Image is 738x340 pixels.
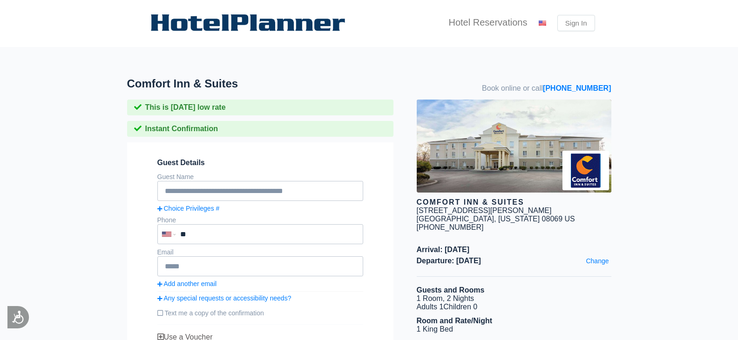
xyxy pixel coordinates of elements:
label: Text me a copy of the confirmation [157,306,363,320]
li: 1 King Bed [417,325,611,333]
span: [GEOGRAPHIC_DATA], [417,215,496,223]
b: Room and Rate/Night [417,317,493,325]
img: Brand logo for Comfort Inn & Suites [562,151,609,190]
a: Change [583,255,611,267]
span: Arrival: [DATE] [417,246,611,254]
li: 1 Room, 2 Nights [417,294,611,303]
img: hotel image [417,100,611,193]
a: Sign In [557,15,595,31]
h1: Comfort Inn & Suites [127,77,417,90]
a: Choice Privileges # [157,205,363,212]
div: [PHONE_NUMBER] [417,223,611,232]
span: Children 0 [443,303,477,311]
span: [US_STATE] [498,215,540,223]
li: Hotel Reservations [448,17,527,28]
img: hotelplanner.png [143,2,353,42]
b: Guests and Rooms [417,286,485,294]
span: US [565,215,575,223]
span: Departure: [DATE] [417,257,611,265]
label: Guest Name [157,173,194,180]
span: 08069 [542,215,563,223]
span: Guest Details [157,159,363,167]
a: [PHONE_NUMBER] [543,84,611,92]
li: Adults 1 [417,303,611,311]
div: Comfort Inn & Suites [417,198,611,207]
div: United States: +1 [158,225,178,243]
label: Phone [157,216,176,224]
div: This is [DATE] low rate [127,100,393,115]
div: [STREET_ADDRESS][PERSON_NAME] [417,207,552,215]
a: Add another email [157,280,363,287]
span: Book online or call [482,84,611,93]
label: Email [157,248,174,256]
a: Any special requests or accessibility needs? [157,294,363,302]
div: Instant Confirmation [127,121,393,137]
